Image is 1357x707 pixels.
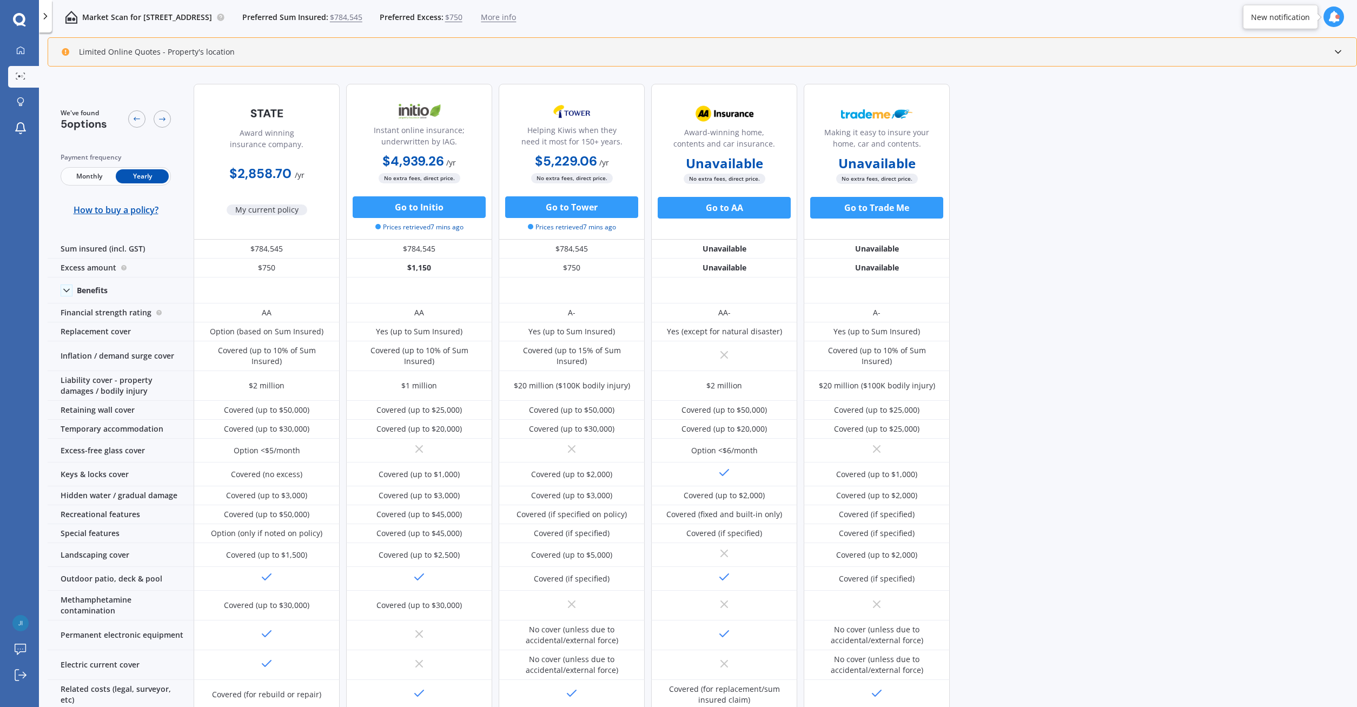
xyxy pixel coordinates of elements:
div: Unavailable [804,259,950,277]
div: $2 million [249,380,284,391]
b: $5,229.06 [535,153,597,169]
div: Covered (up to $2,500) [379,550,460,560]
button: Go to Trade Me [810,197,943,219]
div: Covered (if specified) [839,509,915,520]
div: Covered (up to $45,000) [376,509,462,520]
div: $1,150 [346,259,492,277]
div: Covered (up to $50,000) [224,405,309,415]
span: / yr [446,157,456,168]
img: State-text-1.webp [231,101,302,126]
div: Benefits [77,286,108,295]
b: $4,939.26 [382,153,444,169]
span: $750 [445,12,462,23]
div: Covered (up to $25,000) [834,405,919,415]
div: Replacement cover [48,322,194,341]
div: Covered (up to $25,000) [376,405,462,415]
div: $2 million [706,380,742,391]
div: Payment frequency [61,152,171,163]
button: Go to Initio [353,196,486,218]
div: Keys & locks cover [48,462,194,486]
div: A- [873,307,881,318]
span: Monthly [63,169,116,183]
div: $1 million [401,380,437,391]
b: Unavailable [686,158,763,169]
img: AA.webp [689,100,760,127]
span: No extra fees, direct price. [836,174,918,184]
div: Sum insured (incl. GST) [48,240,194,259]
div: Covered (up to $45,000) [376,528,462,539]
div: $750 [194,259,340,277]
div: AA- [718,307,731,318]
div: Electric current cover [48,650,194,680]
div: No cover (unless due to accidental/external force) [507,624,637,646]
img: 7af1e2a8e5b0d3db5a364fd54711ec61 [12,615,29,631]
div: Helping Kiwis when they need it most for 150+ years. [508,124,636,151]
img: Initio.webp [383,98,455,125]
div: $20 million ($100K bodily injury) [819,380,935,391]
span: Prices retrieved 7 mins ago [375,222,464,232]
div: Recreational features [48,505,194,524]
span: How to buy a policy? [74,204,158,215]
div: Unavailable [804,240,950,259]
div: Covered (up to $3,000) [531,490,612,501]
div: Liability cover - property damages / bodily injury [48,371,194,401]
div: Covered (up to $20,000) [681,424,767,434]
div: Yes (except for natural disaster) [667,326,782,337]
div: Option (only if noted on policy) [211,528,322,539]
div: Covered (up to 10% of Sum Insured) [812,345,942,367]
div: Covered (no excess) [231,469,302,480]
div: AA [262,307,272,318]
div: Covered (up to $1,500) [226,550,307,560]
div: Option <$6/month [691,445,758,456]
div: Financial strength rating [48,303,194,322]
div: Making it easy to insure your home, car and contents. [813,127,941,154]
div: Covered (up to $30,000) [224,424,309,434]
div: A- [568,307,575,318]
div: $784,545 [499,240,645,259]
div: New notification [1251,11,1310,22]
div: Covered (if specified) [534,573,610,584]
div: Instant online insurance; underwritten by IAG. [355,124,483,151]
span: We've found [61,108,107,118]
div: Limited Online Quotes - Property's location [61,47,235,57]
div: Covered (if specified) [686,528,762,539]
div: Yes (up to Sum Insured) [528,326,615,337]
div: Covered (up to $20,000) [376,424,462,434]
div: Yes (up to Sum Insured) [376,326,462,337]
div: Covered (up to $3,000) [226,490,307,501]
div: Covered (up to $2,000) [531,469,612,480]
div: Methamphetamine contamination [48,591,194,620]
div: Covered (if specified on policy) [517,509,627,520]
div: Covered (for rebuild or repair) [212,689,321,700]
div: Covered (up to $30,000) [376,600,462,611]
div: Covered (up to $2,000) [684,490,765,501]
span: Preferred Excess: [380,12,443,23]
div: Covered (up to 10% of Sum Insured) [202,345,332,367]
span: $784,545 [330,12,362,23]
b: $2,858.70 [229,165,292,182]
div: Temporary accommodation [48,420,194,439]
div: Covered (if specified) [534,528,610,539]
div: Covered (up to 15% of Sum Insured) [507,345,637,367]
div: Covered (up to $30,000) [529,424,614,434]
div: Inflation / demand surge cover [48,341,194,371]
div: No cover (unless due to accidental/external force) [812,624,942,646]
div: Option <$5/month [234,445,300,456]
span: No extra fees, direct price. [531,173,613,183]
img: Tower.webp [536,98,607,125]
div: Excess-free glass cover [48,439,194,462]
p: Market Scan for [STREET_ADDRESS] [82,12,212,23]
div: Covered (if specified) [839,528,915,539]
div: $750 [499,259,645,277]
div: Outdoor patio, deck & pool [48,567,194,591]
div: Covered (up to $2,000) [836,490,917,501]
div: $20 million ($100K bodily injury) [514,380,630,391]
div: Covered (up to $5,000) [531,550,612,560]
div: Covered (fixed and built-in only) [666,509,782,520]
span: No extra fees, direct price. [684,174,765,184]
div: Award winning insurance company. [203,127,330,154]
button: Go to Tower [505,196,638,218]
div: Covered (up to 10% of Sum Insured) [354,345,484,367]
span: / yr [295,170,305,180]
div: Covered (up to $50,000) [224,509,309,520]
